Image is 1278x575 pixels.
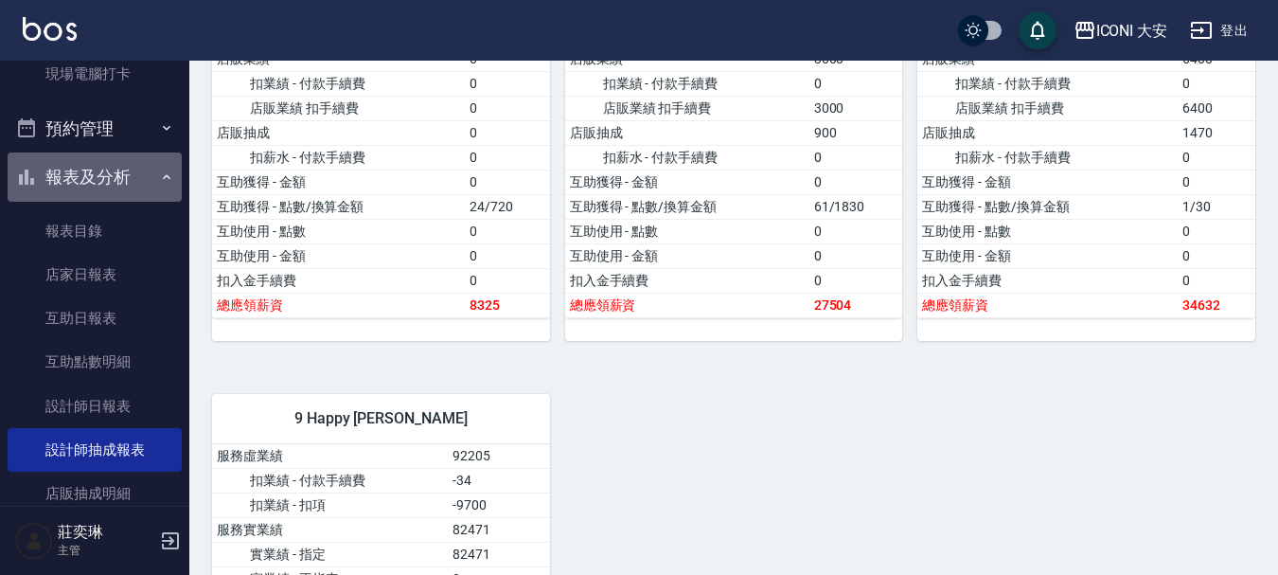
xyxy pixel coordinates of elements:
td: 實業績 - 指定 [212,542,448,566]
td: 扣薪水 - 付款手續費 [212,145,465,170]
td: 0 [809,219,903,243]
td: 0 [1178,145,1255,170]
td: 0 [1178,219,1255,243]
td: 扣入金手續費 [917,268,1178,293]
td: 3000 [809,96,903,120]
td: 61/1830 [809,194,903,219]
td: 0 [465,96,549,120]
td: 82471 [448,517,549,542]
button: save [1019,11,1056,49]
td: 0 [1178,268,1255,293]
td: 34632 [1178,293,1255,317]
td: 0 [465,170,549,194]
td: 互助獲得 - 點數/換算金額 [212,194,465,219]
h5: 莊奕琳 [58,523,154,542]
td: -34 [448,468,549,493]
td: 0 [465,268,549,293]
td: 總應領薪資 [565,293,809,317]
td: 0 [809,145,903,170]
td: 0 [465,120,549,145]
td: 互助獲得 - 點數/換算金額 [917,194,1178,219]
img: Person [15,522,53,560]
button: 預約管理 [8,104,182,153]
button: ICONI 大安 [1066,11,1176,50]
td: 服務實業績 [212,517,448,542]
td: 0 [465,71,549,96]
a: 店販抽成明細 [8,472,182,515]
td: 0 [465,219,549,243]
button: 報表及分析 [8,153,182,202]
td: 店販抽成 [212,120,465,145]
td: 0 [465,243,549,268]
td: 扣業績 - 扣項 [212,493,448,517]
td: 互助使用 - 點數 [917,219,1178,243]
td: 扣入金手續費 [565,268,809,293]
td: 0 [809,243,903,268]
div: ICONI 大安 [1096,19,1168,43]
td: 0 [809,170,903,194]
td: -9700 [448,493,549,517]
td: 店販抽成 [565,120,809,145]
td: 8325 [465,293,549,317]
td: 總應領薪資 [917,293,1178,317]
td: 82471 [448,542,549,566]
td: 互助使用 - 點數 [212,219,465,243]
td: 扣薪水 - 付款手續費 [565,145,809,170]
p: 主管 [58,542,154,559]
a: 現場電腦打卡 [8,52,182,96]
td: 互助獲得 - 金額 [565,170,809,194]
td: 扣入金手續費 [212,268,465,293]
td: 店販抽成 [917,120,1178,145]
td: 0 [1178,243,1255,268]
a: 店家日報表 [8,253,182,296]
td: 扣業績 - 付款手續費 [565,71,809,96]
td: 互助獲得 - 金額 [212,170,465,194]
td: 扣薪水 - 付款手續費 [917,145,1178,170]
td: 店販業績 扣手續費 [212,96,465,120]
td: 店販業績 扣手續費 [565,96,809,120]
td: 店販業績 扣手續費 [917,96,1178,120]
td: 900 [809,120,903,145]
td: 24/720 [465,194,549,219]
td: 0 [1178,71,1255,96]
td: 扣業績 - 付款手續費 [212,71,465,96]
td: 27504 [809,293,903,317]
a: 互助日報表 [8,296,182,340]
td: 總應領薪資 [212,293,465,317]
td: 互助獲得 - 金額 [917,170,1178,194]
td: 互助獲得 - 點數/換算金額 [565,194,809,219]
td: 0 [809,71,903,96]
a: 互助點數明細 [8,340,182,384]
td: 0 [465,145,549,170]
button: 登出 [1182,13,1255,48]
td: 1/30 [1178,194,1255,219]
td: 扣業績 - 付款手續費 [917,71,1178,96]
td: 服務虛業績 [212,444,448,469]
span: 9 Happy [PERSON_NAME] [235,409,527,428]
a: 設計師抽成報表 [8,428,182,472]
a: 報表目錄 [8,209,182,253]
td: 6400 [1178,96,1255,120]
td: 1470 [1178,120,1255,145]
td: 扣業績 - 付款手續費 [212,468,448,493]
a: 設計師日報表 [8,385,182,428]
td: 互助使用 - 金額 [212,243,465,268]
img: Logo [23,17,77,41]
td: 92205 [448,444,549,469]
td: 互助使用 - 點數 [565,219,809,243]
td: 0 [809,268,903,293]
td: 互助使用 - 金額 [917,243,1178,268]
td: 0 [1178,170,1255,194]
td: 互助使用 - 金額 [565,243,809,268]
